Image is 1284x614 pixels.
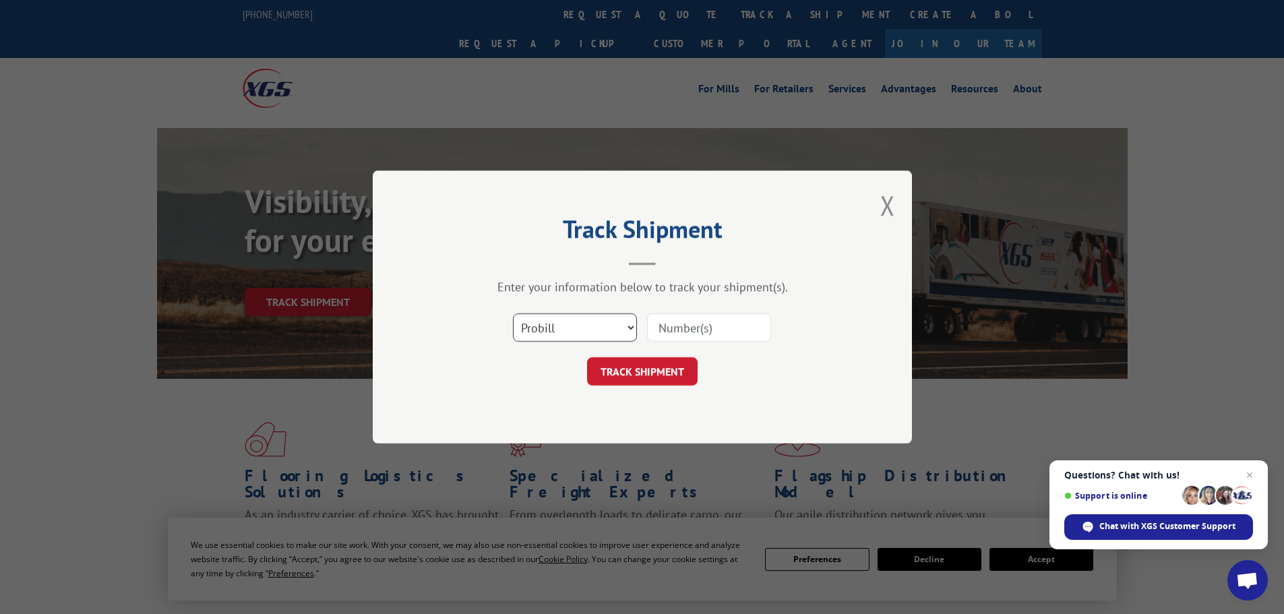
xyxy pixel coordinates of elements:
[440,279,845,295] div: Enter your information below to track your shipment(s).
[1227,560,1268,601] div: Open chat
[440,220,845,245] h2: Track Shipment
[1099,520,1235,532] span: Chat with XGS Customer Support
[1242,467,1258,483] span: Close chat
[587,357,698,386] button: TRACK SHIPMENT
[1064,514,1253,540] div: Chat with XGS Customer Support
[1064,470,1253,481] span: Questions? Chat with us!
[880,187,895,223] button: Close modal
[1064,491,1178,501] span: Support is online
[647,313,771,342] input: Number(s)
